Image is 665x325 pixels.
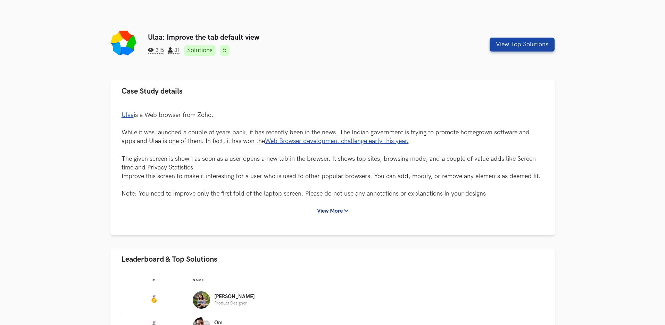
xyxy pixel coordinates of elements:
[110,248,555,270] button: Leaderboard & Top Solutions
[148,47,164,54] span: 315
[122,111,544,198] p: is a Web browser from Zoho. While it was launched a couple of years back, it has recently been in...
[168,47,180,54] span: 31
[193,291,210,309] img: Profile photo
[110,102,555,235] div: Case Study details
[110,31,136,56] img: Ulaa logo
[490,38,555,51] button: View Top Solutions
[122,255,217,264] span: Leaderboard & Top Solutions
[214,294,255,300] p: [PERSON_NAME]
[122,87,183,96] span: Case Study details
[184,45,216,56] a: Solutions
[148,33,442,42] h3: Ulaa: Improve the tab default view
[193,278,204,282] span: Name
[150,295,158,303] img: Gold Medal
[311,205,355,217] button: View More
[110,80,555,102] button: Case Study details
[265,137,409,145] a: Web Browser development challenge early this year.
[122,111,134,119] a: Ulaa
[214,301,255,306] p: Product Designer
[220,45,230,56] a: 5
[152,278,155,282] span: #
